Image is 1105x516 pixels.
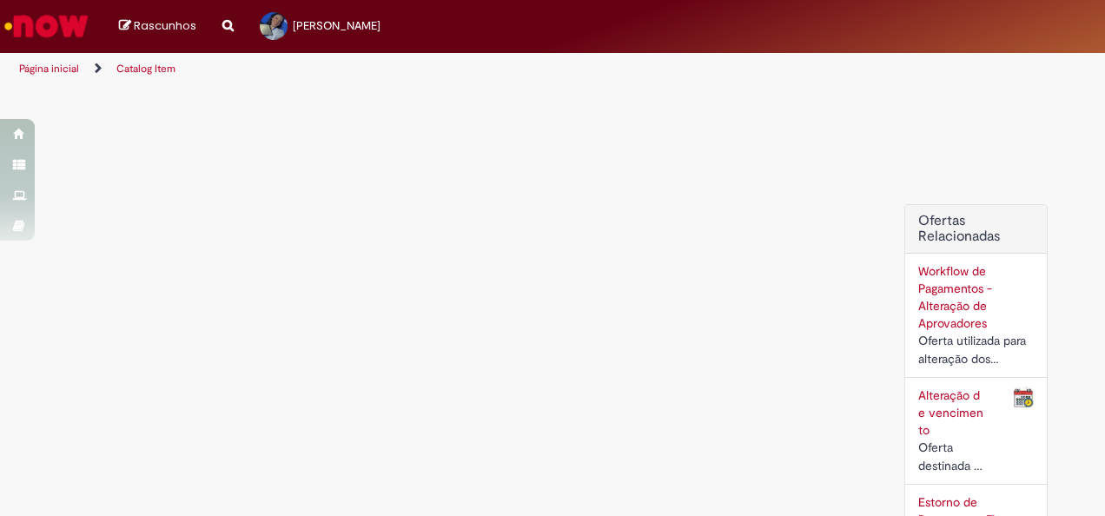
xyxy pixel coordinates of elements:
[134,17,196,34] span: Rascunhos
[2,9,91,43] img: ServiceNow
[293,18,380,33] span: [PERSON_NAME]
[918,439,987,475] div: Oferta destinada à alteração de data de pagamento
[13,53,724,85] ul: Trilhas de página
[19,62,79,76] a: Página inicial
[918,263,992,331] a: Workflow de Pagamentos - Alteração de Aprovadores
[918,332,1034,368] div: Oferta utilizada para alteração dos aprovadores cadastrados no workflow de documentos a pagar.
[119,18,196,35] a: Rascunhos
[1013,387,1034,407] img: Alteração de vencimento
[116,62,175,76] a: Catalog Item
[918,387,983,438] a: Alteração de vencimento
[918,214,1034,244] h2: Ofertas Relacionadas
